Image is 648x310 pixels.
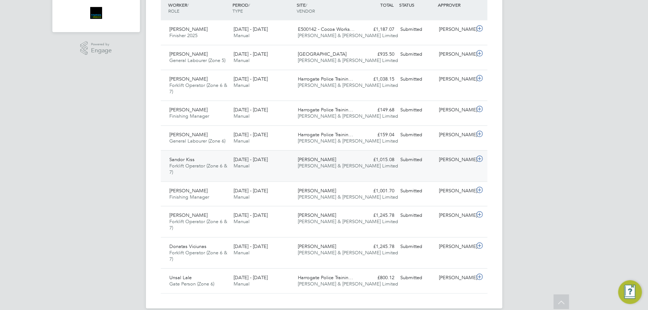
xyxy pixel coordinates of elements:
[170,76,208,82] span: [PERSON_NAME]
[298,113,398,119] span: [PERSON_NAME] & [PERSON_NAME] Limited
[398,209,436,222] div: Submitted
[234,57,250,63] span: Manual
[436,241,475,253] div: [PERSON_NAME]
[359,272,398,284] div: £800.12
[436,209,475,222] div: [PERSON_NAME]
[188,2,189,8] span: /
[298,212,336,218] span: [PERSON_NAME]
[91,48,112,54] span: Engage
[170,51,208,57] span: [PERSON_NAME]
[234,113,250,119] span: Manual
[298,218,398,225] span: [PERSON_NAME] & [PERSON_NAME] Limited
[618,280,642,304] button: Engage Resource Center
[298,76,353,82] span: Harrogate Police Trainin…
[234,243,268,249] span: [DATE] - [DATE]
[298,156,336,163] span: [PERSON_NAME]
[298,32,398,39] span: [PERSON_NAME] & [PERSON_NAME] Limited
[234,249,250,256] span: Manual
[248,2,250,8] span: /
[436,129,475,141] div: [PERSON_NAME]
[234,138,250,144] span: Manual
[170,113,209,119] span: Finishing Manager
[398,73,436,85] div: Submitted
[298,82,398,88] span: [PERSON_NAME] & [PERSON_NAME] Limited
[298,131,353,138] span: Harrogate Police Trainin…
[234,274,268,281] span: [DATE] - [DATE]
[234,82,250,88] span: Manual
[359,23,398,36] div: £1,187.07
[398,48,436,61] div: Submitted
[234,131,268,138] span: [DATE] - [DATE]
[234,281,250,287] span: Manual
[80,41,112,55] a: Powered byEngage
[398,104,436,116] div: Submitted
[298,274,353,281] span: Harrogate Police Trainin…
[381,2,394,8] span: TOTAL
[234,212,268,218] span: [DATE] - [DATE]
[398,272,436,284] div: Submitted
[234,76,268,82] span: [DATE] - [DATE]
[359,154,398,166] div: £1,015.08
[359,209,398,222] div: £1,245.78
[234,107,268,113] span: [DATE] - [DATE]
[436,185,475,197] div: [PERSON_NAME]
[398,241,436,253] div: Submitted
[306,2,307,8] span: /
[398,23,436,36] div: Submitted
[170,274,192,281] span: Unsal Lale
[398,129,436,141] div: Submitted
[436,272,475,284] div: [PERSON_NAME]
[61,7,131,19] a: Go to home page
[298,163,398,169] span: [PERSON_NAME] & [PERSON_NAME] Limited
[234,218,250,225] span: Manual
[298,249,398,256] span: [PERSON_NAME] & [PERSON_NAME] Limited
[170,212,208,218] span: [PERSON_NAME]
[170,57,226,63] span: General Labourer (Zone 5)
[234,194,250,200] span: Manual
[169,8,180,14] span: ROLE
[436,48,475,61] div: [PERSON_NAME]
[298,187,336,194] span: [PERSON_NAME]
[170,194,209,200] span: Finishing Manager
[232,8,243,14] span: TYPE
[234,163,250,169] span: Manual
[234,32,250,39] span: Manual
[298,107,353,113] span: Harrogate Police Trainin…
[170,243,207,249] span: Donatas Viciunas
[170,187,208,194] span: [PERSON_NAME]
[170,249,228,262] span: Forklift Operator (Zone 6 & 7)
[298,26,355,32] span: E500142 - Cocoa Works…
[170,131,208,138] span: [PERSON_NAME]
[436,73,475,85] div: [PERSON_NAME]
[298,194,398,200] span: [PERSON_NAME] & [PERSON_NAME] Limited
[170,281,215,287] span: Gate Person (Zone 6)
[298,138,398,144] span: [PERSON_NAME] & [PERSON_NAME] Limited
[90,7,102,19] img: bromak-logo-retina.png
[170,218,228,231] span: Forklift Operator (Zone 6 & 7)
[234,51,268,57] span: [DATE] - [DATE]
[170,138,226,144] span: General Labourer (Zone 6)
[234,156,268,163] span: [DATE] - [DATE]
[170,163,228,175] span: Forklift Operator (Zone 6 & 7)
[170,32,198,39] span: Finisher 2025
[359,48,398,61] div: £935.50
[436,104,475,116] div: [PERSON_NAME]
[170,156,195,163] span: Sandor Kiss
[359,129,398,141] div: £159.04
[398,185,436,197] div: Submitted
[359,73,398,85] div: £1,038.15
[170,107,208,113] span: [PERSON_NAME]
[298,281,398,287] span: [PERSON_NAME] & [PERSON_NAME] Limited
[298,243,336,249] span: [PERSON_NAME]
[170,82,228,95] span: Forklift Operator (Zone 6 & 7)
[234,187,268,194] span: [DATE] - [DATE]
[298,51,346,57] span: [GEOGRAPHIC_DATA]
[91,41,112,48] span: Powered by
[359,104,398,116] div: £149.68
[170,26,208,32] span: [PERSON_NAME]
[298,57,398,63] span: [PERSON_NAME] & [PERSON_NAME] Limited
[359,185,398,197] div: £1,001.70
[436,154,475,166] div: [PERSON_NAME]
[398,154,436,166] div: Submitted
[436,23,475,36] div: [PERSON_NAME]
